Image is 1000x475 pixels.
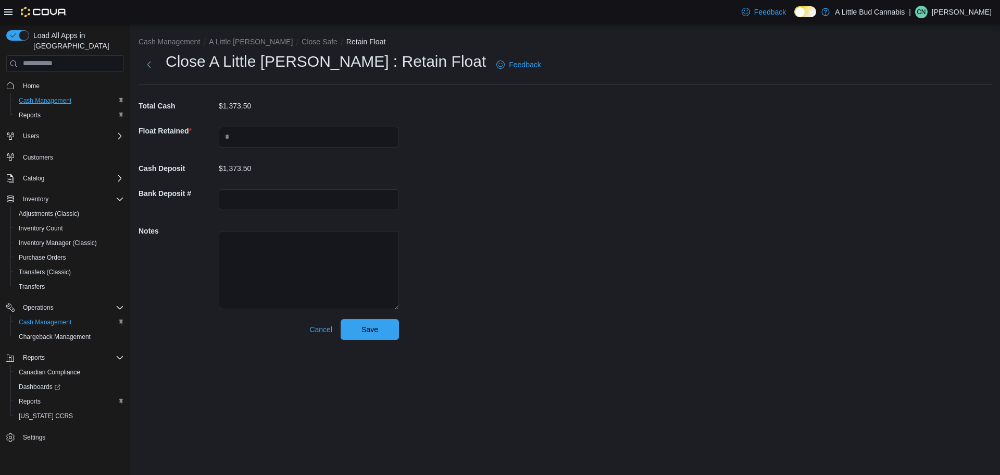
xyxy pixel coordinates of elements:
[15,316,124,328] span: Cash Management
[19,193,124,205] span: Inventory
[23,354,45,362] span: Reports
[15,331,124,343] span: Chargeback Management
[15,222,67,235] a: Inventory Count
[15,251,70,264] a: Purchase Orders
[19,351,49,364] button: Reports
[23,132,39,140] span: Users
[361,324,378,335] span: Save
[19,301,124,314] span: Operations
[2,300,128,315] button: Operations
[19,210,79,218] span: Adjustments (Classic)
[139,221,217,241] h5: Notes
[15,410,77,422] a: [US_STATE] CCRS
[15,266,75,278] a: Transfers (Classic)
[19,239,97,247] span: Inventory Manager (Classic)
[19,253,66,262] span: Purchase Orders
[2,350,128,365] button: Reports
[909,6,911,18] p: |
[219,164,251,173] p: $1,373.50
[15,410,124,422] span: Washington CCRS
[6,74,124,472] nav: Complex example
[19,301,58,314] button: Operations
[10,250,128,265] button: Purchase Orders
[139,95,217,116] h5: Total Cash
[10,108,128,123] button: Reports
[10,394,128,409] button: Reports
[835,6,905,18] p: A Little Bud Cannabis
[10,365,128,380] button: Canadian Compliance
[15,109,45,121] a: Reports
[10,265,128,279] button: Transfers (Classic)
[10,315,128,330] button: Cash Management
[19,397,41,406] span: Reports
[794,6,816,17] input: Dark Mode
[19,268,71,276] span: Transfers (Classic)
[139,183,217,204] h5: Bank Deposit #
[2,150,128,165] button: Customers
[19,368,80,376] span: Canadian Compliance
[2,78,128,93] button: Home
[19,333,91,341] span: Chargeback Management
[10,380,128,394] a: Dashboards
[10,206,128,221] button: Adjustments (Classic)
[19,193,53,205] button: Inventory
[309,324,332,335] span: Cancel
[19,111,41,119] span: Reports
[139,38,200,46] button: Cash Management
[19,351,124,364] span: Reports
[15,281,49,293] a: Transfers
[2,192,128,206] button: Inventory
[19,130,124,142] span: Users
[19,283,45,291] span: Transfers
[19,79,124,92] span: Home
[19,318,71,326] span: Cash Management
[302,38,337,46] button: Close Safe
[15,208,124,220] span: Adjustments (Classic)
[15,395,45,408] a: Reports
[19,172,124,185] span: Catalog
[10,330,128,344] button: Chargeback Management
[341,319,399,340] button: Save
[509,59,541,70] span: Feedback
[492,54,545,75] a: Feedback
[23,433,45,442] span: Settings
[139,54,159,75] button: Next
[932,6,992,18] p: [PERSON_NAME]
[139,36,992,49] nav: An example of EuiBreadcrumbs
[19,80,44,92] a: Home
[10,236,128,250] button: Inventory Manager (Classic)
[23,195,48,203] span: Inventory
[19,412,73,420] span: [US_STATE] CCRS
[139,158,217,179] h5: Cash Deposit
[139,120,217,141] h5: Float Retained
[19,431,49,444] a: Settings
[15,237,101,249] a: Inventory Manager (Classic)
[15,395,124,408] span: Reports
[15,222,124,235] span: Inventory Count
[15,94,76,107] a: Cash Management
[209,38,293,46] button: A Little [PERSON_NAME]
[23,82,40,90] span: Home
[754,7,786,17] span: Feedback
[15,366,84,379] a: Canadian Compliance
[15,381,124,393] span: Dashboards
[219,102,251,110] p: $1,373.50
[19,151,57,164] a: Customers
[19,96,71,105] span: Cash Management
[917,6,926,18] span: CN
[23,303,54,312] span: Operations
[10,93,128,108] button: Cash Management
[15,109,124,121] span: Reports
[10,409,128,423] button: [US_STATE] CCRS
[10,221,128,236] button: Inventory Count
[19,151,124,164] span: Customers
[15,251,124,264] span: Purchase Orders
[29,30,124,51] span: Load All Apps in [GEOGRAPHIC_DATA]
[15,331,95,343] a: Chargeback Management
[19,130,43,142] button: Users
[19,383,60,391] span: Dashboards
[166,51,486,72] h1: Close A Little [PERSON_NAME] : Retain Float
[15,366,124,379] span: Canadian Compliance
[19,172,48,185] button: Catalog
